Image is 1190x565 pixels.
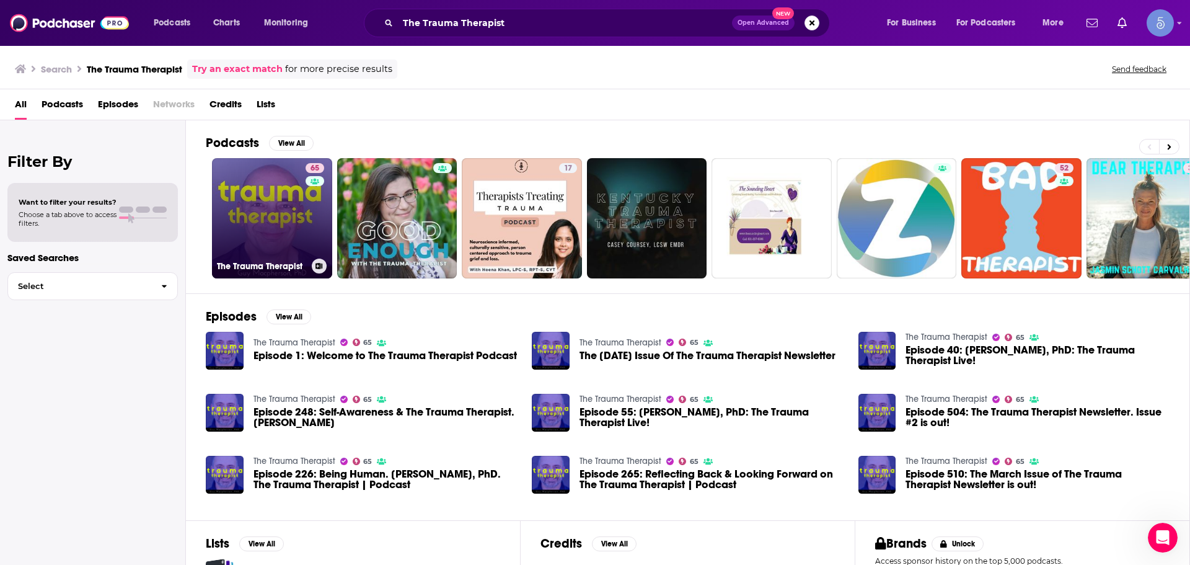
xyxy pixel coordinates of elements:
a: 65 [1005,458,1025,465]
button: open menu [255,13,324,33]
a: The May 2021 Issue Of The Trauma Therapist Newsletter [580,350,835,361]
span: 65 [311,162,319,175]
h2: Filter By [7,153,178,171]
span: Want to filter your results? [19,198,117,207]
a: Episode 504: The Trauma Therapist Newsletter. Issue #2 is out! [906,407,1170,428]
a: 65 [679,396,699,403]
button: Show profile menu [1147,9,1174,37]
a: Show notifications dropdown [1082,12,1103,33]
span: Episode 1: Welcome to The Trauma Therapist Podcast [253,350,517,361]
h2: Episodes [206,309,257,324]
span: The [DATE] Issue Of The Trauma Therapist Newsletter [580,350,835,361]
span: For Podcasters [956,14,1016,32]
button: open menu [145,13,206,33]
span: for more precise results [285,62,392,76]
button: open menu [948,13,1034,33]
a: Lists [257,94,275,120]
a: Try an exact match [192,62,283,76]
span: Choose a tab above to access filters. [19,210,117,228]
iframe: Intercom live chat [1148,523,1178,553]
span: 65 [363,340,372,345]
a: All [15,94,27,120]
a: Episode 265: Reflecting Back & Looking Forward on The Trauma Therapist | Podcast [580,469,844,490]
a: Episode 504: The Trauma Therapist Newsletter. Issue #2 is out! [858,394,896,432]
span: 65 [363,397,372,403]
span: 65 [363,459,372,465]
a: Episode 1: Welcome to The Trauma Therapist Podcast [206,332,244,370]
span: 65 [1016,335,1025,340]
span: Episode 55: [PERSON_NAME], PhD: The Trauma Therapist Live! [580,407,844,428]
span: 65 [690,397,699,403]
img: The May 2021 Issue Of The Trauma Therapist Newsletter [532,332,570,370]
h3: Search [41,63,72,75]
h2: Credits [540,536,582,551]
button: Unlock [932,536,984,551]
a: The Trauma Therapist [253,337,335,348]
button: Send feedback [1108,64,1170,74]
button: open menu [1034,13,1079,33]
img: Podchaser - Follow, Share and Rate Podcasts [10,11,129,35]
span: Logged in as Spiral5-G1 [1147,9,1174,37]
a: 65 [306,163,324,173]
input: Search podcasts, credits, & more... [398,13,732,33]
span: 52 [1060,162,1069,175]
span: 65 [1016,397,1025,403]
div: Search podcasts, credits, & more... [376,9,842,37]
a: 65The Trauma Therapist [212,158,332,278]
button: open menu [878,13,951,33]
a: Podcasts [42,94,83,120]
a: 65 [1005,334,1025,341]
span: 65 [690,459,699,465]
a: Episode 226: Being Human. Guy Macpherson, PhD. The Trauma Therapist | Podcast [253,469,518,490]
a: ListsView All [206,536,284,551]
button: Select [7,272,178,300]
span: 65 [690,340,699,345]
p: Saved Searches [7,252,178,264]
a: EpisodesView All [206,309,311,324]
span: New [772,7,795,19]
h2: Podcasts [206,135,259,151]
span: Episode 226: Being Human. [PERSON_NAME], PhD. The Trauma Therapist | Podcast [253,469,518,490]
a: 65 [353,396,372,403]
a: The Trauma Therapist [580,337,661,348]
img: Episode 265: Reflecting Back & Looking Forward on The Trauma Therapist | Podcast [532,456,570,494]
a: Episode 55: Guy Macpherson, PhD: The Trauma Therapist Live! [580,407,844,428]
a: Episodes [98,94,138,120]
img: Episode 40: Guy Macpherson, PhD: The Trauma Therapist Live! [858,332,896,370]
a: The Trauma Therapist [906,456,987,466]
img: User Profile [1147,9,1174,37]
a: Episode 248: Self-Awareness & The Trauma Therapist. Tara Cantrell [253,407,518,428]
span: Podcasts [154,14,190,32]
img: Episode 248: Self-Awareness & The Trauma Therapist. Tara Cantrell [206,394,244,432]
span: 17 [564,162,572,175]
a: Credits [209,94,242,120]
a: 65 [353,339,372,346]
span: Select [8,282,151,290]
a: Episode 510: The March Issue of The Trauma Therapist Newsletter is out! [906,469,1170,490]
img: Episode 226: Being Human. Guy Macpherson, PhD. The Trauma Therapist | Podcast [206,456,244,494]
h3: The Trauma Therapist [217,261,307,272]
span: Networks [153,94,195,120]
span: Monitoring [264,14,308,32]
a: The Trauma Therapist [906,332,987,342]
a: Show notifications dropdown [1113,12,1132,33]
a: The Trauma Therapist [253,456,335,466]
h3: The Trauma Therapist [87,63,182,75]
button: View All [592,536,637,551]
a: 65 [353,458,372,465]
img: Episode 510: The March Issue of The Trauma Therapist Newsletter is out! [858,456,896,494]
a: 65 [679,339,699,346]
